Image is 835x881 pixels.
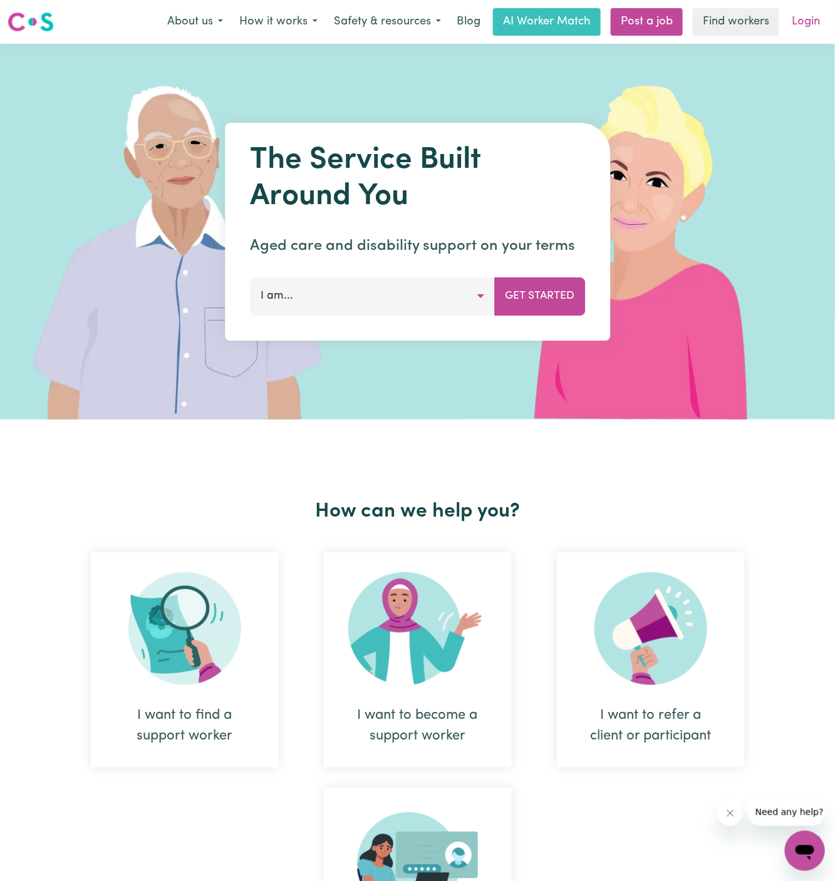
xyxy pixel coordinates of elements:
[121,705,249,746] div: I want to find a support worker
[557,552,745,768] div: I want to refer a client or participant
[324,552,512,768] div: I want to become a support worker
[611,8,683,36] a: Post a job
[354,705,482,746] div: I want to become a support worker
[250,235,585,257] p: Aged care and disability support on your terms
[348,572,487,685] img: Become Worker
[594,572,707,685] img: Refer
[784,8,827,36] a: Login
[494,277,585,315] button: Get Started
[128,572,241,685] img: Search
[785,831,825,871] iframe: Button to launch messaging window
[159,9,231,35] button: About us
[8,11,54,33] img: Careseekers logo
[250,143,585,215] h1: The Service Built Around You
[493,8,601,36] a: AI Worker Match
[91,552,279,768] div: I want to find a support worker
[8,8,54,36] a: Careseekers logo
[718,801,743,826] iframe: Close message
[231,9,326,35] button: How it works
[250,277,495,315] button: I am...
[326,9,449,35] button: Safety & resources
[748,798,825,826] iframe: Message from company
[68,500,767,523] h2: How can we help you?
[587,705,715,746] div: I want to refer a client or participant
[693,8,779,36] a: Find workers
[449,8,488,36] a: Blog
